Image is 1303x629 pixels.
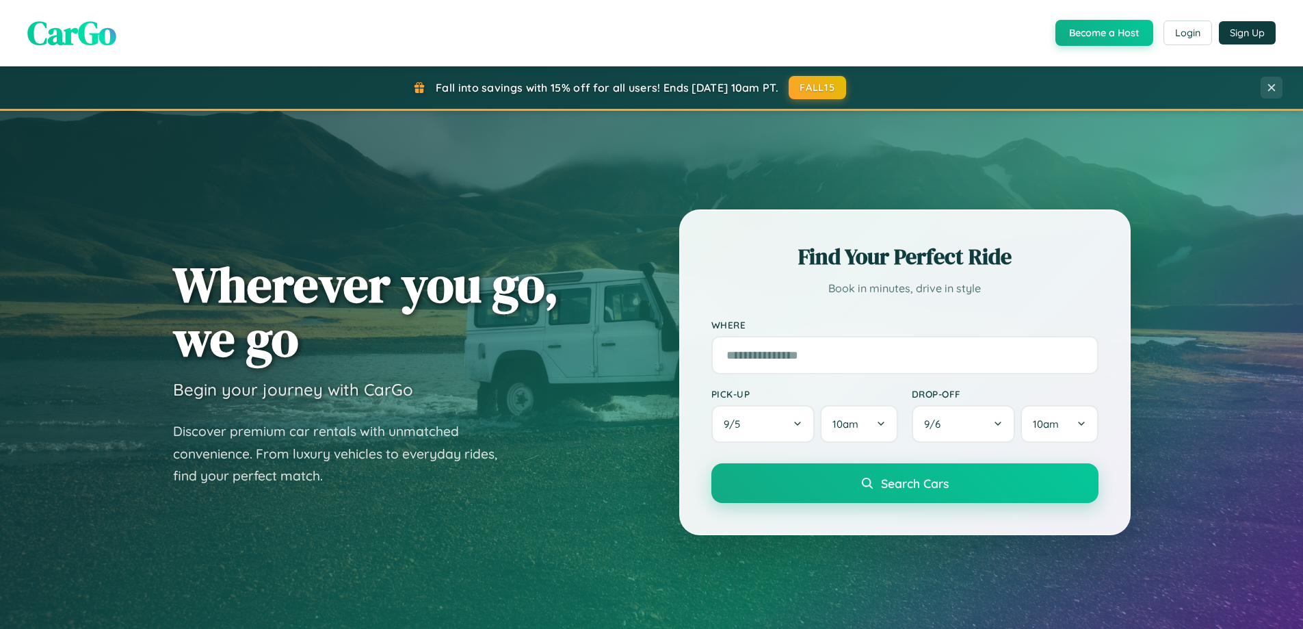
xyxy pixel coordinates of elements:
[711,405,815,443] button: 9/5
[711,242,1098,272] h2: Find Your Perfect Ride
[912,388,1098,400] label: Drop-off
[173,379,413,400] h3: Begin your journey with CarGo
[27,10,116,55] span: CarGo
[173,420,515,487] p: Discover premium car rentals with unmatched convenience. From luxury vehicles to everyday rides, ...
[912,405,1016,443] button: 9/6
[711,279,1098,298] p: Book in minutes, drive in style
[789,76,846,99] button: FALL15
[881,476,949,491] span: Search Cars
[711,319,1098,331] label: Where
[924,418,947,431] span: 9 / 6
[1055,20,1153,46] button: Become a Host
[711,463,1098,503] button: Search Cars
[832,418,858,431] span: 10am
[173,257,559,365] h1: Wherever you go, we go
[1033,418,1059,431] span: 10am
[436,81,778,94] span: Fall into savings with 15% off for all users! Ends [DATE] 10am PT.
[1219,21,1276,44] button: Sign Up
[724,418,747,431] span: 9 / 5
[820,405,897,443] button: 10am
[1021,405,1098,443] button: 10am
[711,388,898,400] label: Pick-up
[1163,21,1212,45] button: Login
